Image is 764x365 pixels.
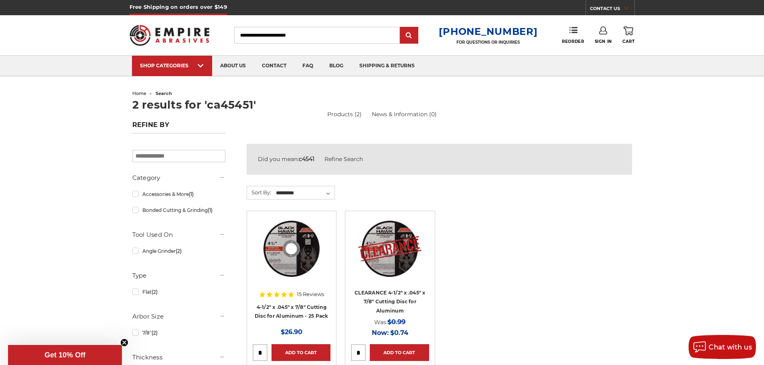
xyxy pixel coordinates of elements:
[132,173,225,183] h5: Category
[439,26,537,37] a: [PHONE_NUMBER]
[355,290,426,314] a: CLEARANCE 4-1/2" x .045" x 7/8" Cutting Disc for Aluminum
[156,91,172,96] span: search
[132,203,225,217] a: Bonded Cutting & Grinding
[590,4,634,15] a: CONTACT US
[622,26,634,44] a: Cart
[8,345,122,365] div: Get 10% OffClose teaser
[299,155,314,163] strong: c4541
[140,63,204,69] div: SHOP CATEGORIES
[324,155,363,163] a: Refine Search
[595,39,612,44] span: Sign In
[255,304,328,319] a: 4-1/2" x .045" x 7/8" Cutting Disc for Aluminum - 25 Pack
[401,28,417,44] input: Submit
[281,328,302,336] span: $26.90
[275,187,334,199] select: Sort By:
[351,217,429,294] a: CLEARANCE 4-1/2" x .045" x 7/8" for Aluminum
[152,330,158,336] span: (2)
[259,217,324,281] img: 4.5" cutting disc for aluminum
[253,217,330,294] a: 4.5" cutting disc for aluminum
[132,326,225,340] a: 7/8"
[358,217,422,281] img: CLEARANCE 4-1/2" x .045" x 7/8" for Aluminum
[189,191,194,197] span: (1)
[208,207,213,213] span: (1)
[152,289,158,295] span: (2)
[372,110,437,119] a: News & Information (0)
[254,56,294,76] a: contact
[351,317,429,327] div: Was:
[132,91,146,96] a: home
[132,271,225,280] h5: Type
[132,353,225,362] h5: Thickness
[372,329,389,337] span: Now:
[321,56,351,76] a: blog
[351,56,423,76] a: shipping & returns
[390,329,408,337] span: $0.74
[387,318,405,326] span: $0.99
[562,39,584,44] span: Reorder
[258,155,621,163] div: Did you mean:
[562,26,584,44] a: Reorder
[132,244,225,258] a: Angle Grinder
[272,344,330,361] a: Add to Cart
[132,230,225,240] h5: Tool Used On
[176,248,182,254] span: (2)
[297,292,324,297] span: 15 Reviews
[132,99,632,110] h1: 2 results for 'ca45451'
[132,121,225,133] h5: Refine by
[327,111,362,118] a: Products (2)
[622,39,634,44] span: Cart
[294,56,321,76] a: faq
[439,40,537,45] p: FOR QUESTIONS OR INQUIRIES
[120,339,128,347] button: Close teaser
[689,335,756,359] button: Chat with us
[45,351,85,359] span: Get 10% Off
[132,187,225,201] a: Accessories & More
[370,344,429,361] a: Add to Cart
[132,285,225,299] a: Flat
[247,186,271,198] label: Sort By:
[212,56,254,76] a: about us
[130,20,210,51] img: Empire Abrasives
[709,343,752,351] span: Chat with us
[132,312,225,321] h5: Arbor Size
